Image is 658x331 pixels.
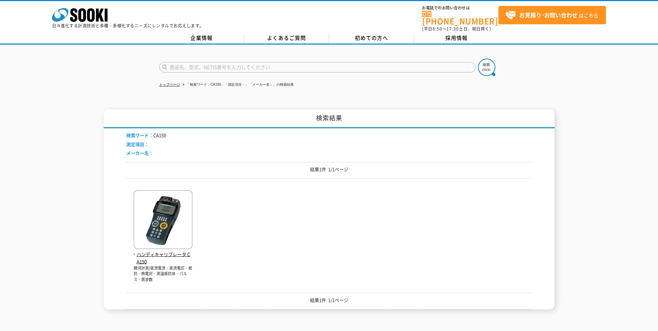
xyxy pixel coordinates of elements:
span: 17:30 [446,26,459,32]
img: btn_search.png [478,59,495,76]
a: ハンディキャリブレータ CA150 [134,244,193,265]
a: 採用情報 [414,33,499,43]
span: 検索ワード： [126,132,153,138]
li: CA150 [126,132,166,139]
span: (平日 ～ 土日、祝日除く) [422,26,491,32]
a: 初めての方へ [329,33,414,43]
p: 日々進化する計測技術と多種・多様化するニーズにレンタルでお応えします。 [52,24,204,28]
a: [PHONE_NUMBER] [422,11,498,25]
p: 結果1件 1/1ページ [126,297,532,304]
span: メーカー名： [126,150,153,156]
a: お見積り･お問い合わせはこちら [498,6,606,24]
a: 企業情報 [159,33,244,43]
span: はこちら [505,10,598,20]
span: 8:50 [433,26,442,32]
span: 初めての方へ [355,34,388,42]
a: トップページ [159,83,180,86]
h1: 検索結果 [104,109,555,128]
span: 測定項目： [126,141,149,147]
span: ハンディキャリブレータ CA150 [134,251,193,265]
strong: お見積り･お問い合わせ [519,11,578,19]
span: お電話でのお問い合わせは [422,6,498,10]
input: 商品名、型式、NETIS番号を入力してください [159,62,476,73]
img: CA150 [134,190,193,251]
a: よくあるご質問 [244,33,329,43]
li: 「検索ワード：CA150」「測定項目：」「メーカー名：」の検索結果 [181,81,294,88]
p: 結果1件 1/1ページ [126,166,532,173]
p: 横河計測/直流電流・直流電圧・抵抗・熱電対・測温抵抗体・パルス・周波数 [134,265,193,283]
